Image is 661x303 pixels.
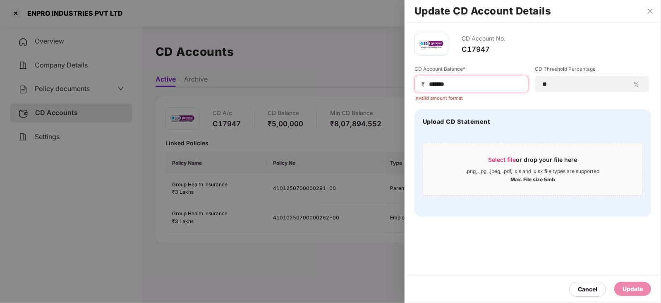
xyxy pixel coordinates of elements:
[422,80,428,88] span: ₹
[414,7,651,16] h2: Update CD Account Details
[423,149,642,189] span: Select fileor drop your file here.png, .jpg, .jpeg, .pdf, .xls and .xlsx file types are supported...
[414,92,529,101] div: Invalid amount format
[630,80,642,88] span: %
[419,39,444,49] img: sbi.png
[489,156,577,168] div: or drop your file here
[647,8,654,14] span: close
[423,118,491,126] h4: Upload CD Statement
[462,45,505,54] div: C17947
[414,65,529,76] label: CD Account Balance*
[535,65,649,76] label: CD Threshold Percentage
[462,33,505,45] div: CD Account No.
[510,175,555,183] div: Max. File size 5mb
[466,168,600,175] div: .png, .jpg, .jpeg, .pdf, .xls and .xlsx file types are supported
[623,284,643,293] div: Update
[578,285,597,294] div: Cancel
[644,7,656,15] button: Close
[489,156,516,163] span: Select file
